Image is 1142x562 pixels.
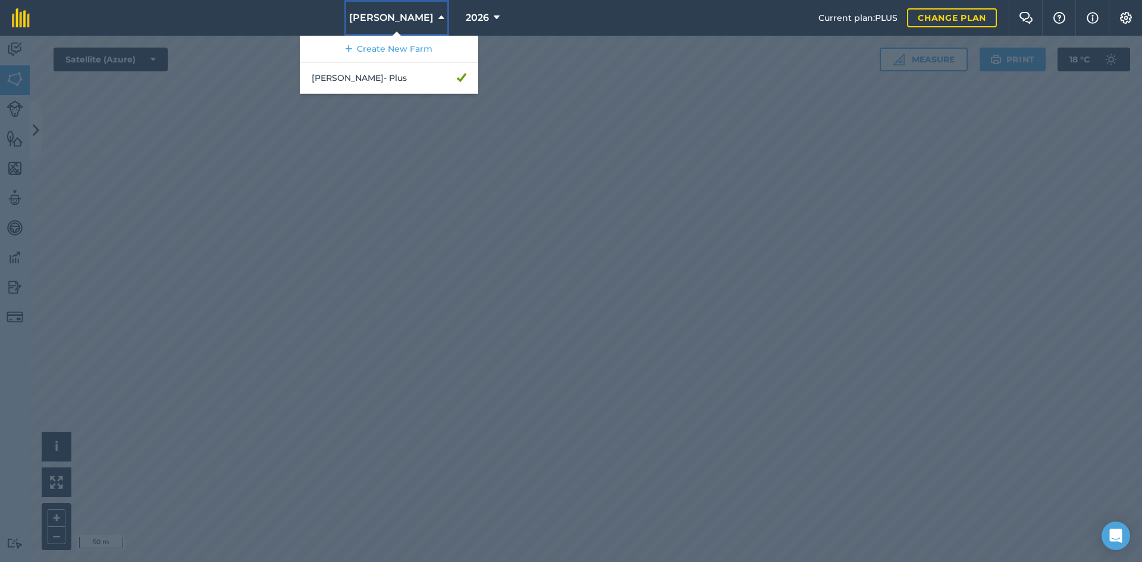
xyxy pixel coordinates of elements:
[466,11,489,25] span: 2026
[1119,12,1133,24] img: A cog icon
[1019,12,1033,24] img: Two speech bubbles overlapping with the left bubble in the forefront
[1102,522,1130,550] div: Open Intercom Messenger
[349,11,434,25] span: [PERSON_NAME]
[907,8,997,27] a: Change plan
[12,8,30,27] img: fieldmargin Logo
[1087,11,1099,25] img: svg+xml;base64,PHN2ZyB4bWxucz0iaHR0cDovL3d3dy53My5vcmcvMjAwMC9zdmciIHdpZHRoPSIxNyIgaGVpZ2h0PSIxNy...
[1052,12,1066,24] img: A question mark icon
[300,36,478,62] a: Create New Farm
[818,11,898,24] span: Current plan : PLUS
[300,62,478,94] a: [PERSON_NAME]- Plus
